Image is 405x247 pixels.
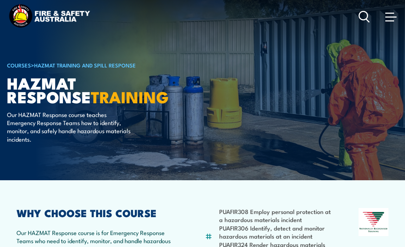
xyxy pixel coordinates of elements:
a: HAZMAT Training and Spill Response [34,61,136,69]
h2: WHY CHOOSE THIS COURSE [17,208,178,217]
li: PUAFIR306 Identify, detect and monitor hazardous materials at an incident [219,224,332,240]
strong: TRAINING [91,84,169,109]
p: Our HAZMAT Response course teaches Emergency Response Teams how to identify, monitor, and safely ... [7,110,135,143]
a: COURSES [7,61,31,69]
img: Nationally Recognised Training logo. [359,208,388,236]
h1: Hazmat Response [7,76,181,103]
h6: > [7,61,181,69]
li: PUAFIR308 Employ personal protection at a hazardous materials incident [219,207,332,224]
